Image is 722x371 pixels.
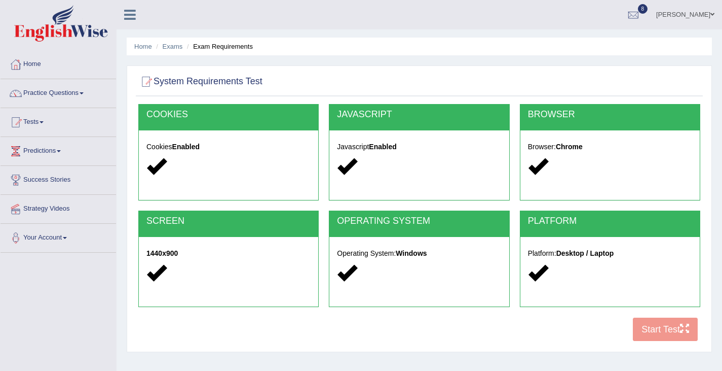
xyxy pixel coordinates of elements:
strong: Enabled [369,143,396,151]
a: Exams [163,43,183,50]
span: 8 [638,4,648,14]
strong: 1440x900 [146,249,178,257]
li: Exam Requirements [184,42,253,51]
h2: PLATFORM [528,216,692,226]
h2: BROWSER [528,110,692,120]
h5: Cookies [146,143,311,151]
h5: Browser: [528,143,692,151]
a: Success Stories [1,166,116,191]
h2: System Requirements Test [138,74,262,89]
h2: OPERATING SYSTEM [337,216,501,226]
strong: Enabled [172,143,200,151]
h5: Platform: [528,250,692,257]
a: Your Account [1,224,116,249]
strong: Windows [396,249,427,257]
strong: Desktop / Laptop [556,249,614,257]
h2: COOKIES [146,110,311,120]
a: Practice Questions [1,79,116,105]
strong: Chrome [556,143,583,151]
a: Strategy Videos [1,195,116,220]
a: Home [1,50,116,76]
h5: Operating System: [337,250,501,257]
h2: SCREEN [146,216,311,226]
a: Home [134,43,152,50]
a: Tests [1,108,116,133]
h2: JAVASCRIPT [337,110,501,120]
a: Predictions [1,137,116,162]
h5: Javascript [337,143,501,151]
